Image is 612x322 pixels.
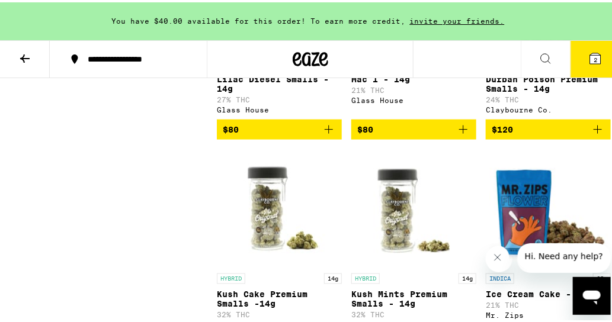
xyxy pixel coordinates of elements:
p: 27% THC [217,94,342,101]
img: Claybourne Co. - Kush Cake Premium Smalls -14g [220,147,339,265]
p: Mac 1 - 14g [351,72,476,82]
p: Kush Cake Premium Smalls -14g [217,288,342,307]
button: Add to bag [486,117,611,137]
span: $120 [492,123,513,132]
div: Glass House [217,104,342,111]
iframe: Close message [486,243,512,270]
p: Durban Poison Premium Smalls - 14g [486,72,611,91]
div: Glass House [351,94,476,102]
p: INDICA [486,271,514,282]
span: 2 [594,54,597,61]
p: 24% THC [486,94,611,101]
p: 21% THC [351,84,476,92]
div: Mr. Zips [486,310,611,317]
p: 32% THC [351,309,476,317]
p: Ice Cream Cake - 28g [486,288,611,297]
button: Add to bag [217,117,342,137]
p: Kush Mints Premium Smalls - 14g [351,288,476,307]
p: HYBRID [217,271,245,282]
p: 14g [459,271,476,282]
p: 21% THC [486,300,611,307]
img: Mr. Zips - Ice Cream Cake - 28g [489,147,608,265]
p: 32% THC [217,309,342,317]
p: Lilac Diesel Smalls - 14g [217,72,342,91]
iframe: Button to launch messaging window [573,275,611,313]
img: Claybourne Co. - Kush Mints Premium Smalls - 14g [355,147,473,265]
p: 14g [324,271,342,282]
span: $80 [357,123,373,132]
button: Add to bag [351,117,476,137]
p: 28g [593,271,611,282]
span: You have $40.00 available for this order! To earn more credit, [112,15,406,22]
span: $80 [223,123,239,132]
div: Claybourne Co. [486,104,611,111]
iframe: Message from company [517,241,611,271]
span: invite your friends. [406,15,509,22]
p: HYBRID [351,271,380,282]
